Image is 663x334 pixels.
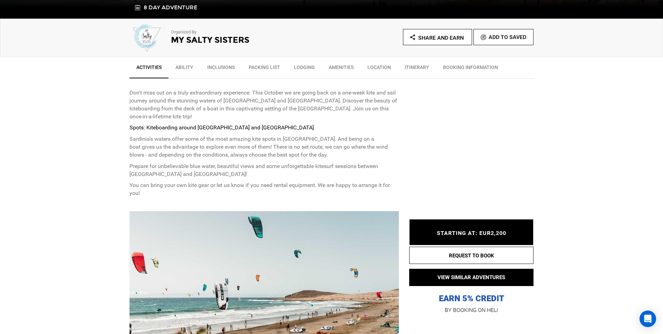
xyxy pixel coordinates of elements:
[129,89,399,120] p: Don't miss out on a truly extraordinary experience: This October we are going back on a one-week ...
[640,311,656,327] div: Open Intercom Messenger
[129,124,314,131] strong: Spots: Kiteboarding around [GEOGRAPHIC_DATA] and [GEOGRAPHIC_DATA]
[129,24,164,52] img: f2f21182af9b65c338ed6339c7264bd4.png
[171,29,313,36] p: Organized By
[437,230,506,236] span: STARTING AT: EUR2,200
[409,305,534,315] p: BY BOOKING ON HELI
[129,60,169,78] a: Activities
[200,60,242,78] a: Inclusions
[169,60,200,78] a: Ability
[129,163,399,178] p: Prepare for unbelievable blue water, beautiful views and some unforgettable kitesurf sessions bet...
[409,269,534,286] button: VIEW SIMILAR ADVENTURES
[361,60,398,78] a: Location
[144,4,197,12] span: 8 Day Adventure
[409,247,534,264] button: REQUEST TO BOOK
[171,36,313,45] h2: My Salty Sisters
[322,60,361,78] a: Amenities
[242,60,287,78] a: Packing List
[436,60,505,78] a: BOOKING INFORMATION
[418,35,464,41] span: Share and Earn
[129,135,399,159] p: Sardinia's waters offer some of the most amazing kite spots in [GEOGRAPHIC_DATA]. And being on a ...
[129,181,399,197] p: You can bring your own kite gear or let us know if you need rental equipment. We are happy to arr...
[398,60,436,78] a: Itinerary
[409,224,534,304] p: EARN 5% CREDIT
[489,34,526,40] span: Add To Saved
[287,60,322,78] a: Lodging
